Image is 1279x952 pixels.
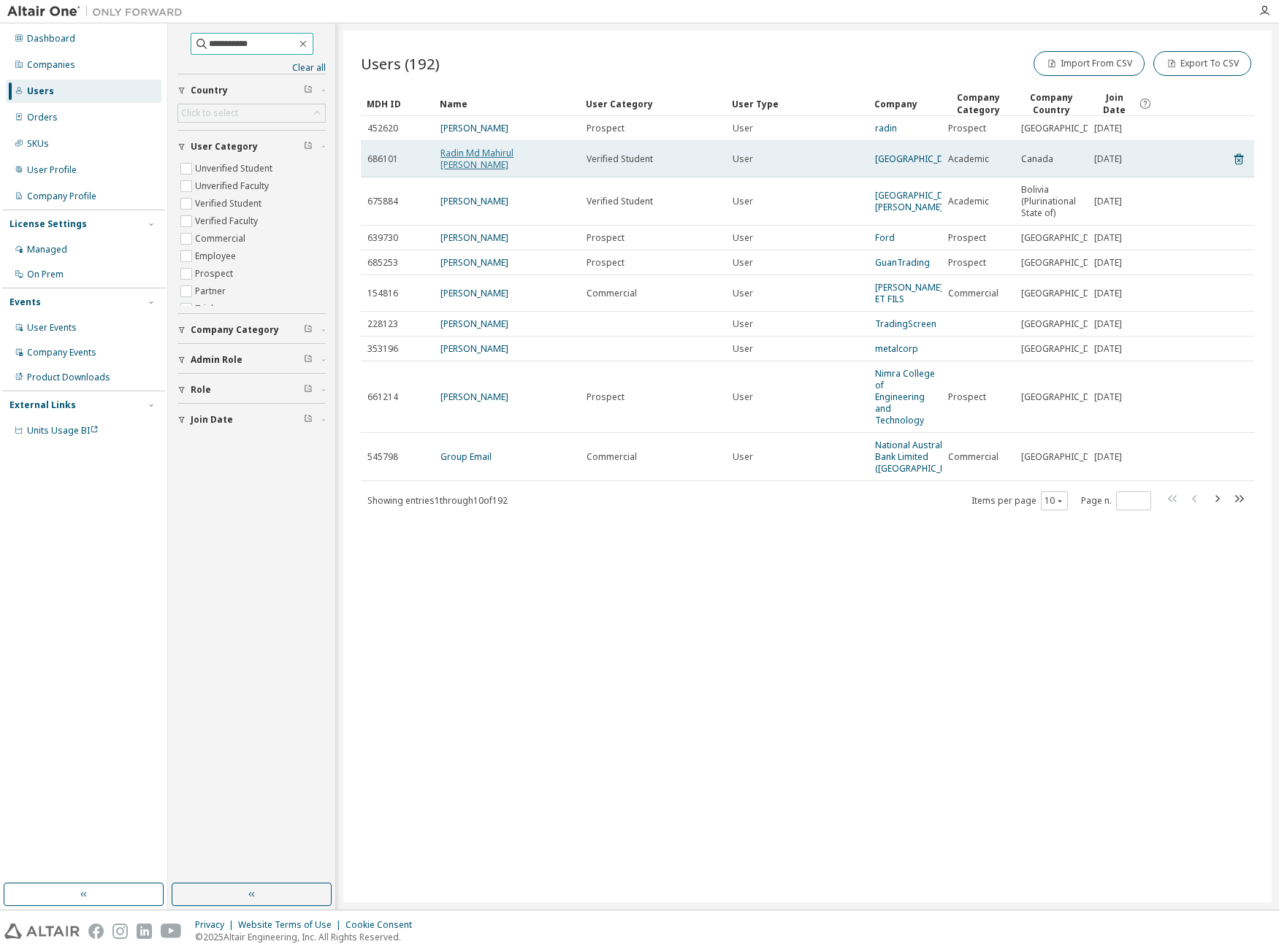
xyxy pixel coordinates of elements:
label: Unverified Faculty [195,177,272,195]
span: User [733,288,753,299]
span: [DATE] [1094,257,1122,269]
span: Prospect [587,123,625,134]
div: User Events [27,322,77,334]
span: Country [191,85,228,96]
a: Group Email [440,450,492,463]
a: [GEOGRAPHIC_DATA] [875,153,963,165]
img: altair_logo.svg [4,924,80,939]
div: Click to select [181,107,238,119]
a: [PERSON_NAME] [440,287,508,299]
a: [PERSON_NAME] [440,342,508,355]
button: Company Category [177,314,326,346]
span: [GEOGRAPHIC_DATA] [1021,257,1109,269]
a: National Australia Bank Limited ([GEOGRAPHIC_DATA]) [875,439,968,475]
div: Company Profile [27,191,96,202]
span: [DATE] [1094,196,1122,207]
span: Academic [948,153,989,165]
span: [DATE] [1094,391,1122,403]
label: Prospect [195,265,236,283]
div: SKUs [27,138,49,150]
div: User Category [586,92,720,115]
span: Commercial [587,451,637,463]
span: Units Usage BI [27,424,99,437]
span: Prospect [948,391,986,403]
div: Click to select [178,104,325,122]
a: GuanTrading [875,256,930,269]
button: Join Date [177,404,326,436]
div: External Links [9,399,76,411]
span: 686101 [367,153,398,165]
div: Events [9,296,41,308]
span: Verified Student [587,153,653,165]
div: Company Category [947,91,1009,116]
span: [GEOGRAPHIC_DATA] [1021,318,1109,330]
span: [GEOGRAPHIC_DATA] [1021,451,1109,463]
span: Commercial [587,288,637,299]
button: Export To CSV [1153,51,1251,76]
a: [GEOGRAPHIC_DATA][PERSON_NAME] [875,189,963,213]
div: Privacy [195,919,238,931]
div: Managed [27,244,67,256]
span: Prospect [587,391,625,403]
label: Partner [195,283,229,300]
span: 545798 [367,451,398,463]
span: Academic [948,196,989,207]
a: Ford [875,231,895,244]
a: [PERSON_NAME] [440,318,508,330]
img: instagram.svg [112,924,128,939]
span: User [733,451,753,463]
span: 685253 [367,257,398,269]
span: Prospect [948,232,986,244]
span: Clear filter [304,354,313,366]
span: 353196 [367,343,398,355]
button: User Category [177,131,326,163]
a: [PERSON_NAME] [440,195,508,207]
img: facebook.svg [88,924,104,939]
span: [GEOGRAPHIC_DATA] [1021,288,1109,299]
span: User [733,232,753,244]
button: Import From CSV [1034,51,1145,76]
div: License Settings [9,218,87,230]
a: metalcorp [875,342,918,355]
span: Page n. [1081,491,1151,510]
span: Prospect [948,257,986,269]
span: [DATE] [1094,451,1122,463]
span: Bolivia (Plurinational State of) [1021,184,1081,219]
div: Cookie Consent [345,919,421,931]
span: Commercial [948,451,999,463]
span: Clear filter [304,384,313,396]
span: [DATE] [1094,153,1122,165]
span: Role [191,384,211,396]
span: Prospect [587,232,625,244]
span: [DATE] [1094,318,1122,330]
span: Clear filter [304,141,313,153]
svg: Date when the user was first added or directly signed up. If the user was deleted and later re-ad... [1139,97,1152,110]
a: [PERSON_NAME] ET FILS [875,281,943,305]
span: Verified Student [587,196,653,207]
a: TradingScreen [875,318,936,330]
div: User Type [732,92,863,115]
img: youtube.svg [161,924,182,939]
span: [DATE] [1094,343,1122,355]
span: Items per page [971,491,1068,510]
span: [DATE] [1094,232,1122,244]
div: Company Events [27,347,96,358]
span: 452620 [367,123,398,134]
label: Trial [195,300,216,318]
div: Dashboard [27,33,75,45]
span: 154816 [367,288,398,299]
span: User [733,391,753,403]
span: Clear filter [304,324,313,336]
span: Commercial [948,288,999,299]
label: Commercial [195,230,248,247]
span: Clear filter [304,414,313,426]
div: Website Terms of Use [238,919,345,931]
img: Altair One [7,4,190,19]
span: [GEOGRAPHIC_DATA] [1021,232,1109,244]
span: Join Date [1093,91,1135,116]
span: User [733,196,753,207]
div: On Prem [27,269,64,280]
button: Role [177,374,326,406]
div: Company Country [1020,91,1082,116]
span: [GEOGRAPHIC_DATA] [1021,343,1109,355]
